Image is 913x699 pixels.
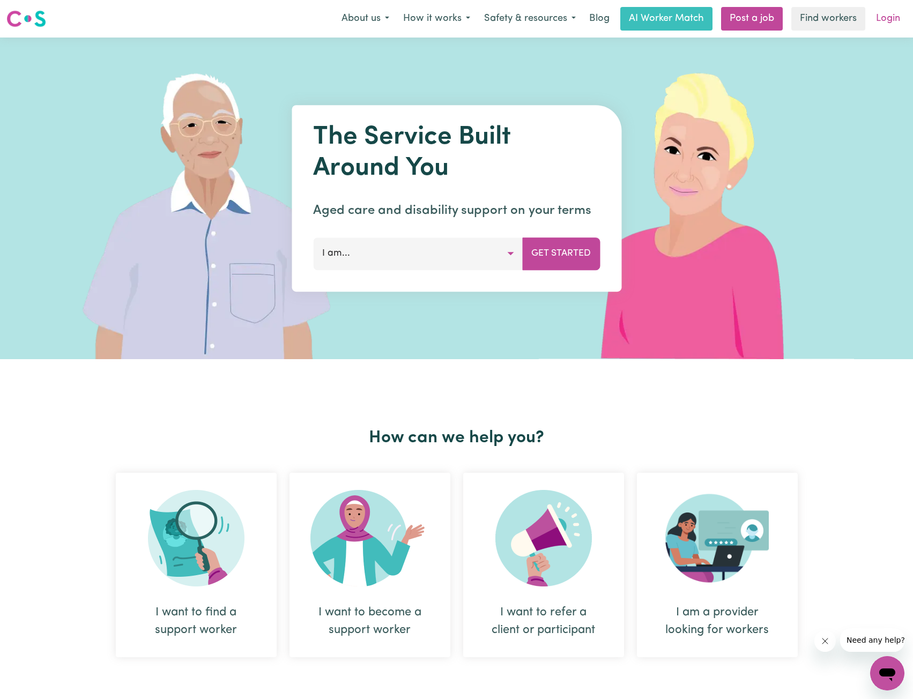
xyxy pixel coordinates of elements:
div: I want to become a support worker [290,473,450,657]
iframe: Message from company [840,628,904,652]
div: I want to refer a client or participant [489,604,598,639]
h1: The Service Built Around You [313,122,600,184]
h2: How can we help you? [109,428,804,448]
button: Get Started [522,237,600,270]
div: I want to find a support worker [142,604,251,639]
iframe: Button to launch messaging window [870,656,904,690]
a: Blog [583,7,616,31]
div: I am a provider looking for workers [637,473,798,657]
a: Careseekers logo [6,6,46,31]
a: Find workers [791,7,865,31]
div: I want to become a support worker [315,604,425,639]
button: How it works [396,8,477,30]
img: Search [148,490,244,586]
button: Safety & resources [477,8,583,30]
button: I am... [313,237,523,270]
iframe: Close message [814,630,836,652]
button: About us [335,8,396,30]
img: Become Worker [310,490,429,586]
a: AI Worker Match [620,7,712,31]
a: Login [870,7,907,31]
div: I want to refer a client or participant [463,473,624,657]
span: Need any help? [6,8,65,16]
a: Post a job [721,7,783,31]
p: Aged care and disability support on your terms [313,201,600,220]
div: I am a provider looking for workers [663,604,772,639]
img: Refer [495,490,592,586]
img: Provider [665,490,769,586]
div: I want to find a support worker [116,473,277,657]
img: Careseekers logo [6,9,46,28]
